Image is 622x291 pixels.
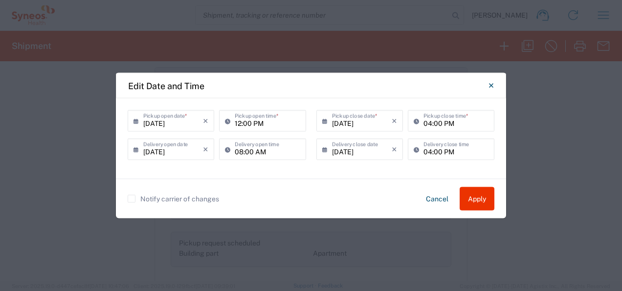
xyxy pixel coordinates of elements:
h4: Edit Date and Time [128,79,204,92]
i: × [203,142,208,157]
i: × [392,113,397,129]
label: Notify carrier of changes [128,195,219,203]
button: Cancel [418,187,456,211]
button: Apply [460,187,494,211]
i: × [203,113,208,129]
i: × [392,142,397,157]
button: Close [479,74,503,97]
